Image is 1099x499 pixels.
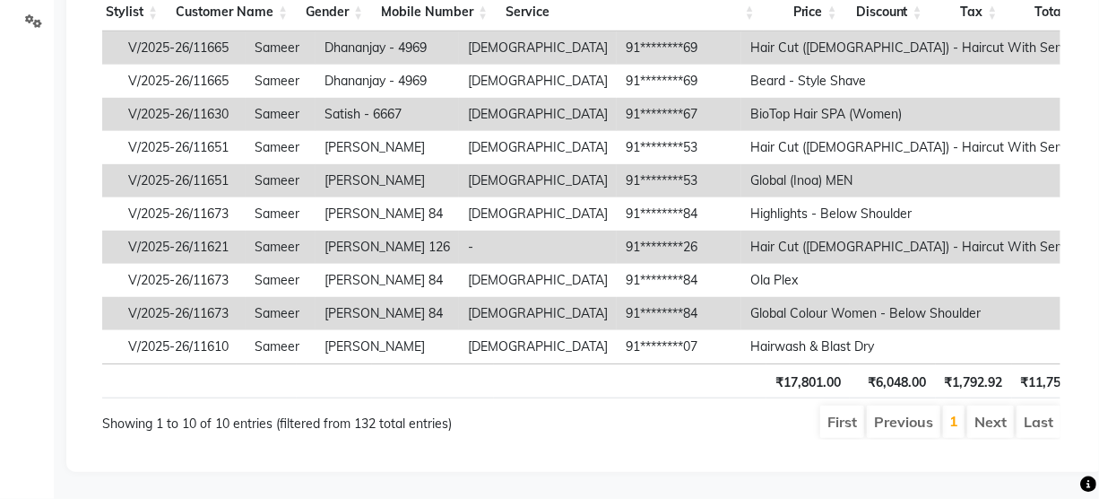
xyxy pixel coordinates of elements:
td: V/2025-26/11673 [119,264,246,297]
td: V/2025-26/11651 [119,131,246,164]
td: [PERSON_NAME] 84 [316,264,459,297]
td: [DEMOGRAPHIC_DATA] [459,164,617,197]
th: ₹11,753.00 [1012,363,1095,398]
td: Sameer [246,31,316,65]
th: ₹1,792.92 [936,363,1012,398]
td: [PERSON_NAME] 126 [316,231,459,264]
td: V/2025-26/11673 [119,297,246,330]
td: Satish - 6667 [316,98,459,131]
td: [DEMOGRAPHIC_DATA] [459,264,617,297]
th: ₹6,048.00 [850,363,935,398]
td: V/2025-26/11665 [119,65,246,98]
td: V/2025-26/11651 [119,164,246,197]
div: Showing 1 to 10 of 10 entries (filtered from 132 total entries) [102,404,486,433]
td: V/2025-26/11665 [119,31,246,65]
td: Sameer [246,164,316,197]
td: Sameer [246,297,316,330]
td: Sameer [246,264,316,297]
td: V/2025-26/11673 [119,197,246,231]
td: V/2025-26/11610 [119,330,246,363]
td: [DEMOGRAPHIC_DATA] [459,31,617,65]
td: [PERSON_NAME] [316,330,459,363]
td: Sameer [246,98,316,131]
td: Sameer [246,330,316,363]
td: [PERSON_NAME] [316,164,459,197]
td: Sameer [246,197,316,231]
td: [DEMOGRAPHIC_DATA] [459,98,617,131]
td: Sameer [246,65,316,98]
td: Sameer [246,231,316,264]
td: [DEMOGRAPHIC_DATA] [459,297,617,330]
td: [DEMOGRAPHIC_DATA] [459,131,617,164]
a: 1 [949,412,958,430]
td: - [459,231,617,264]
td: [PERSON_NAME] 84 [316,297,459,330]
td: [PERSON_NAME] 84 [316,197,459,231]
td: Dhananjay - 4969 [316,65,459,98]
td: [PERSON_NAME] [316,131,459,164]
th: ₹17,801.00 [766,363,850,398]
td: [DEMOGRAPHIC_DATA] [459,197,617,231]
td: [DEMOGRAPHIC_DATA] [459,65,617,98]
td: V/2025-26/11630 [119,98,246,131]
td: V/2025-26/11621 [119,231,246,264]
td: Dhananjay - 4969 [316,31,459,65]
td: [DEMOGRAPHIC_DATA] [459,330,617,363]
td: Sameer [246,131,316,164]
